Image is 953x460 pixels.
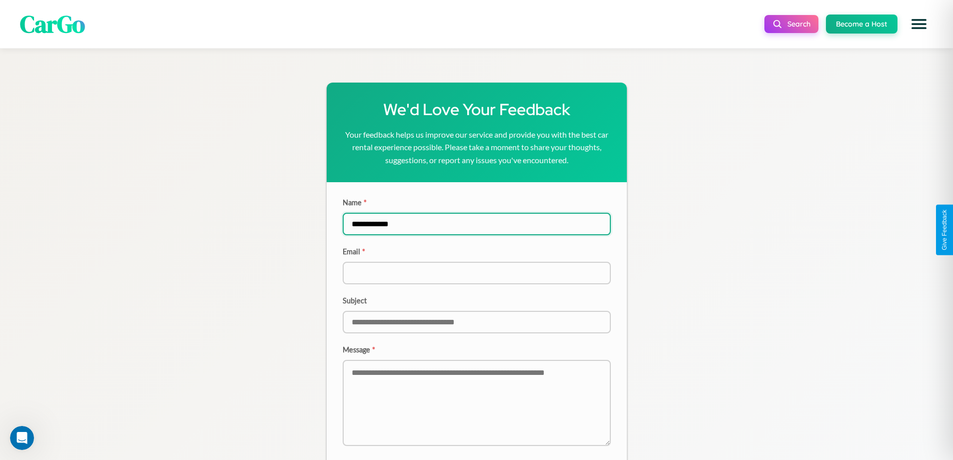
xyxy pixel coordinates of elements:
[20,8,85,41] span: CarGo
[787,20,810,29] span: Search
[10,426,34,450] iframe: Intercom live chat
[343,296,611,305] label: Subject
[764,15,818,33] button: Search
[343,247,611,256] label: Email
[343,99,611,120] h1: We'd Love Your Feedback
[343,198,611,207] label: Name
[343,128,611,167] p: Your feedback helps us improve our service and provide you with the best car rental experience po...
[941,210,948,250] div: Give Feedback
[905,10,933,38] button: Open menu
[343,345,611,354] label: Message
[826,15,897,34] button: Become a Host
